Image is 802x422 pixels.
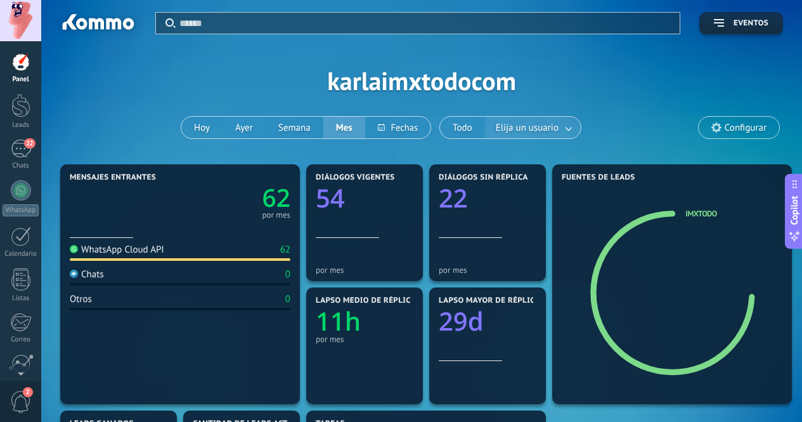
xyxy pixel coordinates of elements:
text: 54 [316,180,345,215]
div: por mes [316,334,413,344]
div: 0 [285,268,290,280]
a: Imxtodo [685,208,716,218]
div: Chats [3,162,39,170]
div: Leads [3,121,39,129]
span: Fuentes de leads [562,173,635,182]
span: Eventos [734,19,768,28]
button: Hoy [181,117,223,138]
div: Correo [3,336,39,344]
button: Fechas [365,117,430,138]
span: Configurar [725,122,766,133]
span: Elija un usuario [493,119,561,136]
text: 22 [439,180,468,215]
span: 22 [24,138,35,148]
a: 62 [180,181,290,214]
span: 2 [23,387,33,397]
span: Mensajes entrantes [70,173,156,182]
text: 29d [439,303,484,338]
div: Panel [3,76,39,84]
div: WhatsApp [3,204,39,216]
div: Calendario [3,250,39,258]
text: 62 [262,181,290,214]
span: Lapso mayor de réplica [439,296,540,305]
a: 29d [439,303,536,338]
button: Semana [266,117,323,138]
button: Mes [323,117,365,138]
div: por mes [262,212,290,218]
img: WhatsApp Cloud API [70,245,78,253]
button: Eventos [699,12,783,34]
button: Ayer [223,117,266,138]
span: Lapso medio de réplica [316,296,416,305]
div: Listas [3,294,39,303]
div: por mes [316,265,413,275]
button: Elija un usuario [485,117,581,138]
span: Copilot [788,195,801,225]
span: Diálogos sin réplica [439,173,528,182]
span: Diálogos vigentes [316,173,395,182]
text: 11h [316,303,361,338]
div: Chats [70,268,104,280]
div: WhatsApp Cloud API [70,244,164,256]
div: 62 [280,244,290,256]
div: Otros [70,293,92,305]
div: por mes [439,265,536,275]
img: Chats [70,270,78,278]
button: Todo [440,117,485,138]
div: 0 [285,293,290,305]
